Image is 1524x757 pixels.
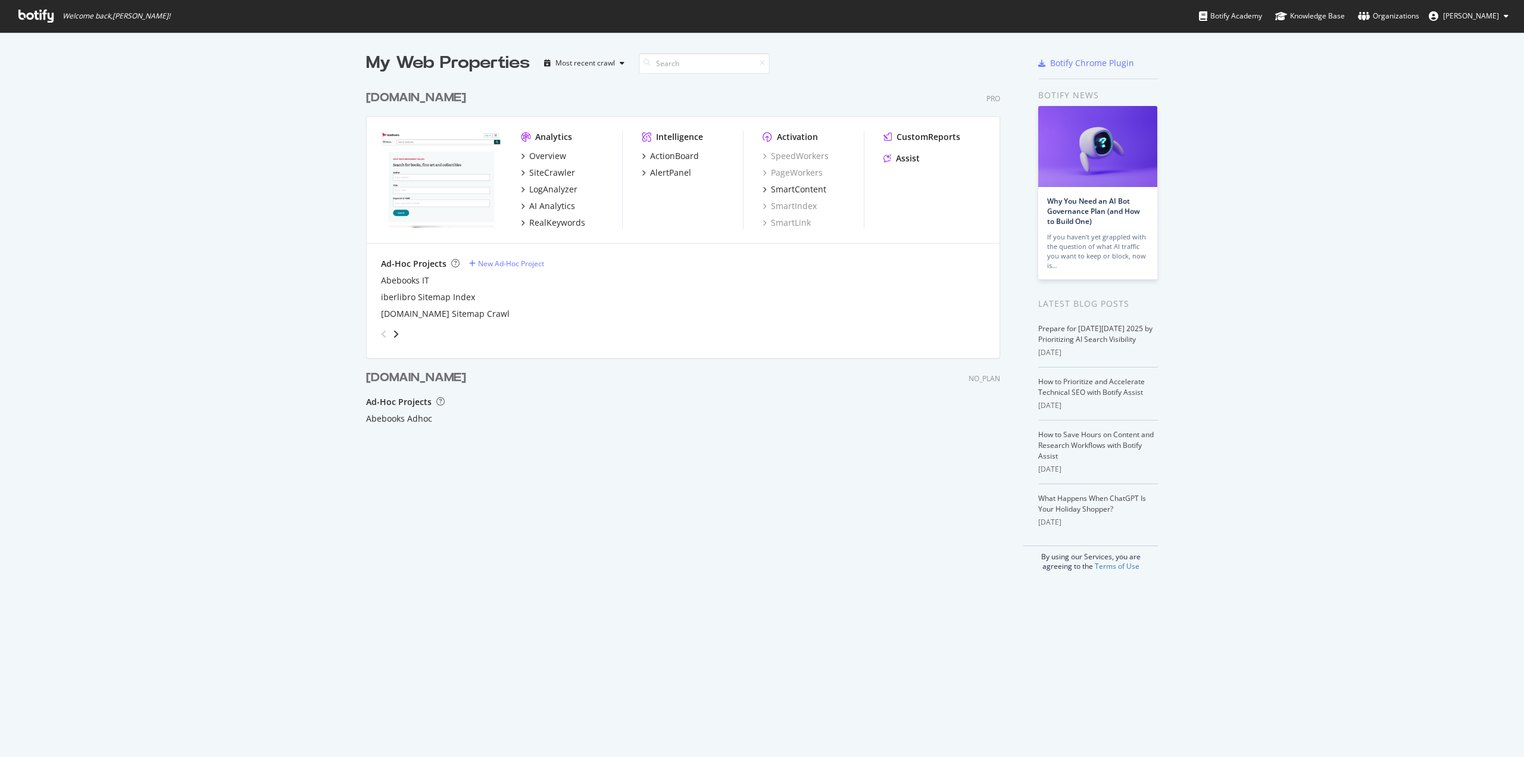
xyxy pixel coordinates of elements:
[986,94,1000,104] div: Pro
[535,131,572,143] div: Analytics
[650,167,691,179] div: AlertPanel
[366,396,432,408] div: Ad-Hoc Projects
[1023,546,1158,571] div: By using our Services, you are agreeing to the
[366,51,530,75] div: My Web Properties
[1038,429,1154,461] a: How to Save Hours on Content and Research Workflows with Botify Assist
[366,75,1010,523] div: grid
[1038,89,1158,102] div: Botify news
[1095,561,1139,571] a: Terms of Use
[1047,196,1140,226] a: Why You Need an AI Bot Governance Plan (and How to Build One)
[656,131,703,143] div: Intelligence
[366,89,466,107] div: [DOMAIN_NAME]
[1038,57,1134,69] a: Botify Chrome Plugin
[639,53,770,74] input: Search
[366,89,471,107] a: [DOMAIN_NAME]
[1038,400,1158,411] div: [DATE]
[529,217,585,229] div: RealKeywords
[650,150,699,162] div: ActionBoard
[1038,493,1146,514] a: What Happens When ChatGPT Is Your Holiday Shopper?
[883,152,920,164] a: Assist
[897,131,960,143] div: CustomReports
[763,217,811,229] a: SmartLink
[555,60,615,67] div: Most recent crawl
[1358,10,1419,22] div: Organizations
[1047,232,1148,270] div: If you haven’t yet grappled with the question of what AI traffic you want to keep or block, now is…
[521,217,585,229] a: RealKeywords
[63,11,170,21] span: Welcome back, [PERSON_NAME] !
[1038,347,1158,358] div: [DATE]
[381,308,510,320] a: [DOMAIN_NAME] Sitemap Crawl
[763,200,817,212] a: SmartIndex
[521,150,566,162] a: Overview
[883,131,960,143] a: CustomReports
[521,167,575,179] a: SiteCrawler
[771,183,826,195] div: SmartContent
[763,183,826,195] a: SmartContent
[381,275,429,286] a: Abebooks IT
[392,328,400,340] div: angle-right
[1419,7,1518,26] button: [PERSON_NAME]
[1038,464,1158,475] div: [DATE]
[478,258,544,269] div: New Ad-Hoc Project
[539,54,629,73] button: Most recent crawl
[1443,11,1499,21] span: Aoife Gallagher
[642,167,691,179] a: AlertPanel
[1038,297,1158,310] div: Latest Blog Posts
[529,150,566,162] div: Overview
[1038,323,1153,344] a: Prepare for [DATE][DATE] 2025 by Prioritizing AI Search Visibility
[1038,517,1158,528] div: [DATE]
[521,200,575,212] a: AI Analytics
[777,131,818,143] div: Activation
[1199,10,1262,22] div: Botify Academy
[381,291,475,303] a: iberlibro Sitemap Index
[529,183,577,195] div: LogAnalyzer
[521,183,577,195] a: LogAnalyzer
[763,167,823,179] a: PageWorkers
[366,369,466,387] div: [DOMAIN_NAME]
[376,325,392,344] div: angle-left
[969,373,1000,384] div: NO_PLAN
[763,150,829,162] a: SpeedWorkers
[642,150,699,162] a: ActionBoard
[381,258,446,270] div: Ad-Hoc Projects
[1038,106,1157,187] img: Why You Need an AI Bot Governance Plan (and How to Build One)
[896,152,920,164] div: Assist
[381,131,502,228] img: abebooks.com
[1050,57,1134,69] div: Botify Chrome Plugin
[1275,10,1345,22] div: Knowledge Base
[366,413,432,425] a: Abebooks Adhoc
[529,167,575,179] div: SiteCrawler
[469,258,544,269] a: New Ad-Hoc Project
[529,200,575,212] div: AI Analytics
[1038,376,1145,397] a: How to Prioritize and Accelerate Technical SEO with Botify Assist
